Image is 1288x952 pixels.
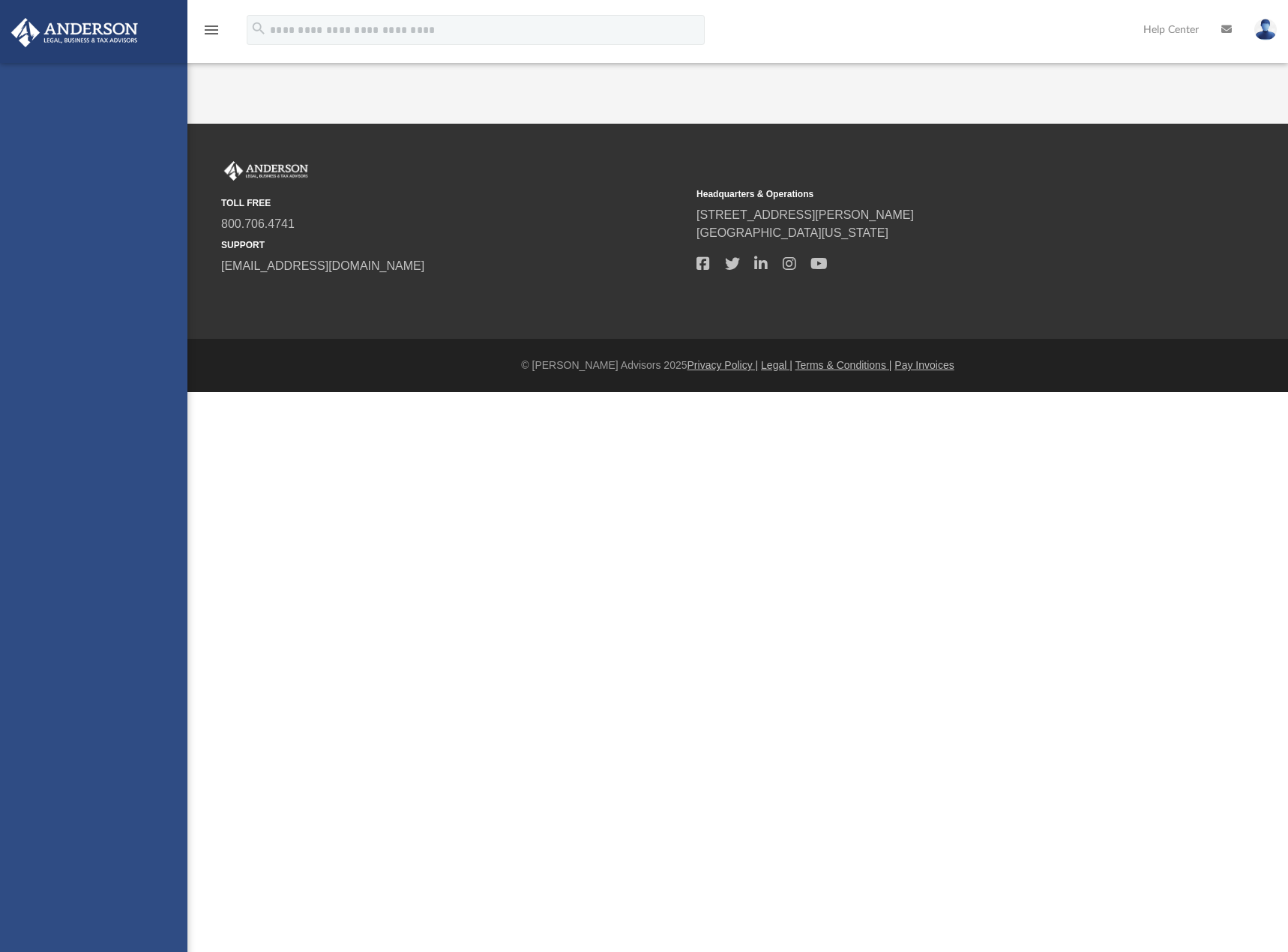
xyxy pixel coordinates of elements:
[187,358,1288,373] div: © [PERSON_NAME] Advisors 2025
[202,21,220,39] i: menu
[221,196,686,210] small: TOLL FREE
[696,226,888,239] a: [GEOGRAPHIC_DATA][US_STATE]
[221,161,311,181] img: Anderson Advisors Platinum Portal
[250,20,267,37] i: search
[221,259,424,272] a: [EMAIL_ADDRESS][DOMAIN_NAME]
[202,28,220,39] a: menu
[696,208,914,221] a: [STREET_ADDRESS][PERSON_NAME]
[221,217,295,230] a: 800.706.4741
[696,187,1161,201] small: Headquarters & Operations
[761,359,792,371] a: Legal |
[795,359,892,371] a: Terms & Conditions |
[1254,19,1277,40] img: User Pic
[221,238,686,252] small: SUPPORT
[894,359,954,371] a: Pay Invoices
[687,359,759,371] a: Privacy Policy |
[7,18,142,47] img: Anderson Advisors Platinum Portal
